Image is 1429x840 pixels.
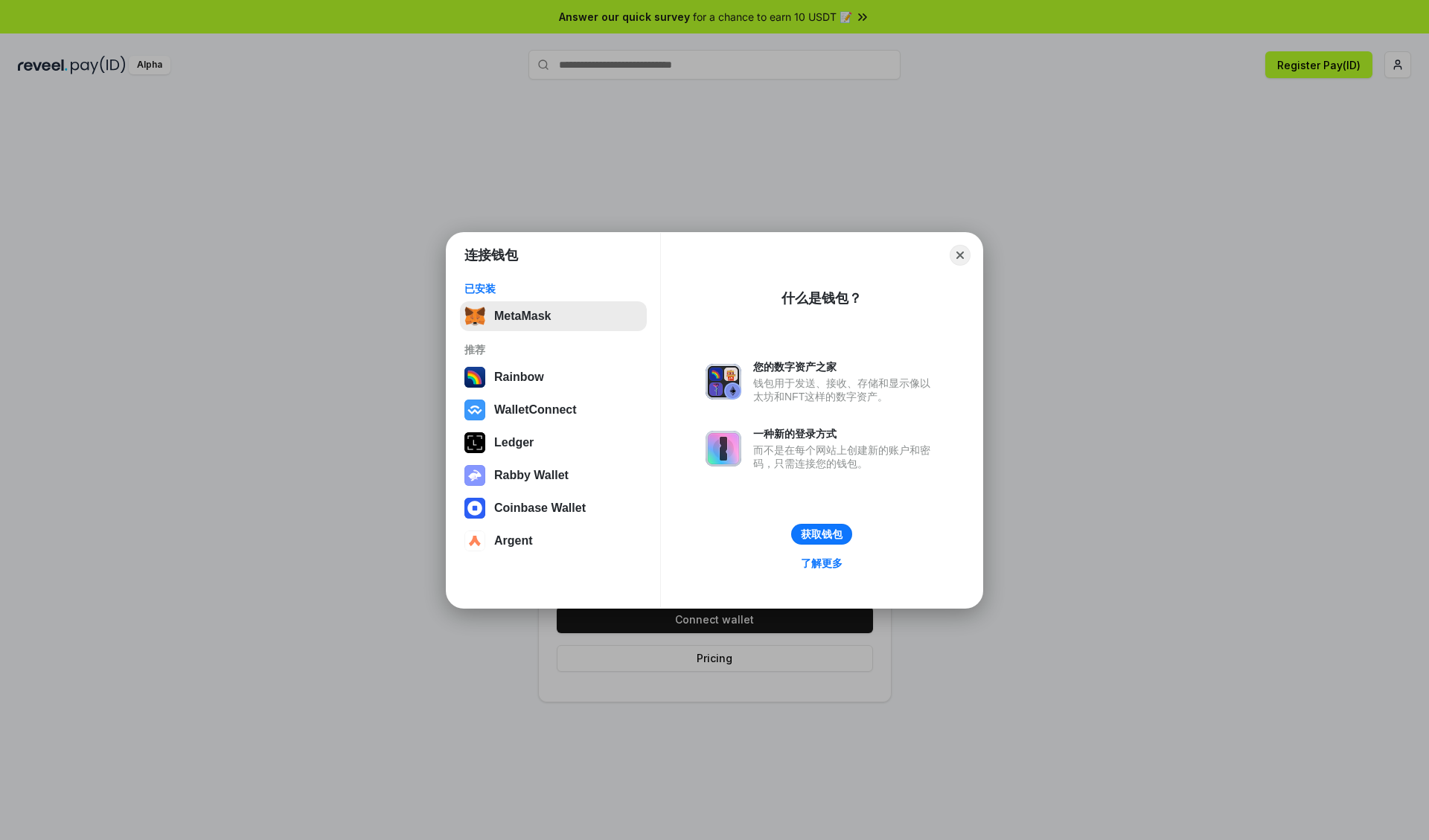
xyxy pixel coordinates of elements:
[464,343,642,356] div: 推荐
[460,493,647,523] button: Coinbase Wallet
[464,282,642,295] div: 已安装
[494,501,586,515] div: Coinbase Wallet
[753,427,938,440] div: 一种新的登录方式
[494,469,569,482] div: Rabby Wallet
[801,557,843,570] div: 了解更多
[753,376,938,403] div: 钱包用于发送、接收、存储和显示像以太坊和NFT这样的数字资产。
[781,289,862,307] div: 什么是钱包？
[460,428,647,458] button: Ledger
[494,436,534,449] div: Ledger
[464,498,485,519] img: svg+xml,%3Csvg%20width%3D%2228%22%20height%3D%2228%22%20viewBox%3D%220%200%2028%2028%22%20fill%3D...
[753,360,938,373] div: 您的数字资产之家
[460,301,647,331] button: MetaMask
[464,246,518,264] h1: 连接钱包
[494,534,533,548] div: Argent
[792,554,851,573] a: 了解更多
[801,528,843,541] div: 获取钱包
[706,364,741,400] img: svg+xml,%3Csvg%20xmlns%3D%22http%3A%2F%2Fwww.w3.org%2F2000%2Fsvg%22%20fill%3D%22none%22%20viewBox...
[460,395,647,425] button: WalletConnect
[464,465,485,486] img: svg+xml,%3Csvg%20xmlns%3D%22http%3A%2F%2Fwww.w3.org%2F2000%2Fsvg%22%20fill%3D%22none%22%20viewBox...
[464,530,485,551] img: svg+xml,%3Csvg%20width%3D%2228%22%20height%3D%2228%22%20viewBox%3D%220%200%2028%2028%22%20fill%3D...
[464,367,485,388] img: svg+xml,%3Csvg%20width%3D%22120%22%20height%3D%22120%22%20viewBox%3D%220%200%20120%20120%22%20fil...
[464,432,485,453] img: svg+xml,%3Csvg%20xmlns%3D%22http%3A%2F%2Fwww.w3.org%2F2000%2Fsvg%22%20width%3D%2228%22%20height%3...
[464,400,485,420] img: svg+xml,%3Csvg%20width%3D%2228%22%20height%3D%2228%22%20viewBox%3D%220%200%2028%2028%22%20fill%3D...
[950,245,971,266] button: Close
[460,461,647,490] button: Rabby Wallet
[494,371,544,384] div: Rainbow
[706,431,741,467] img: svg+xml,%3Csvg%20xmlns%3D%22http%3A%2F%2Fwww.w3.org%2F2000%2Fsvg%22%20fill%3D%22none%22%20viewBox...
[464,306,485,327] img: svg+xml,%3Csvg%20fill%3D%22none%22%20height%3D%2233%22%20viewBox%3D%220%200%2035%2033%22%20width%...
[753,443,938,470] div: 而不是在每个网站上创建新的账户和密码，只需连接您的钱包。
[494,403,577,417] div: WalletConnect
[494,310,551,323] div: MetaMask
[460,362,647,392] button: Rainbow
[791,524,852,545] button: 获取钱包
[460,526,647,556] button: Argent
